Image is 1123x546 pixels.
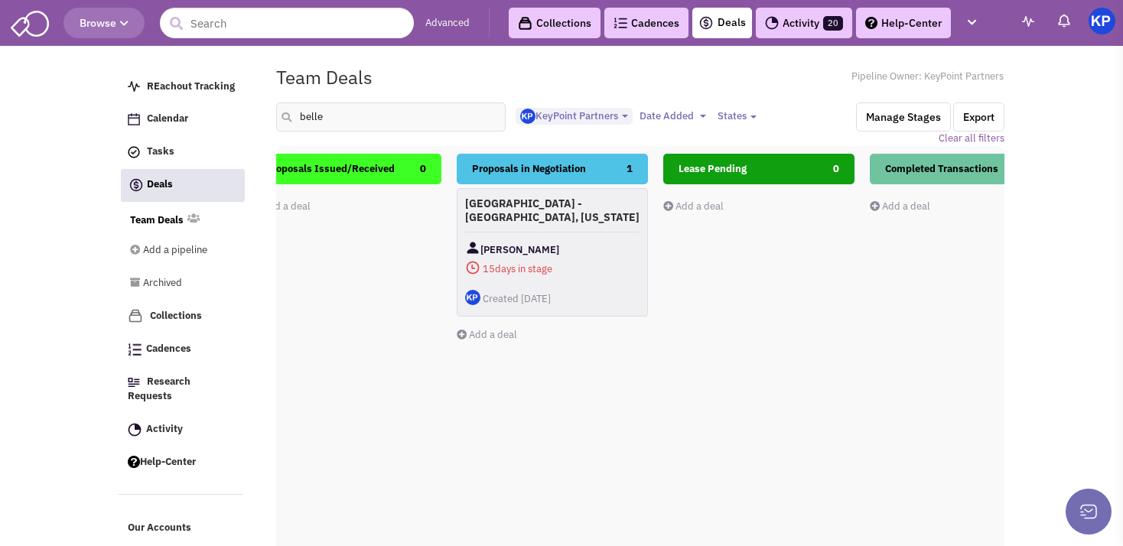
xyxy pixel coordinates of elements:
a: Archived [130,269,223,298]
span: KeyPoint Partners [520,109,618,122]
button: KeyPoint Partners [516,108,633,125]
a: Add a deal [457,328,517,341]
span: 15 [483,262,495,275]
img: Cadences_logo.png [128,343,142,356]
span: Tasks [147,145,174,158]
a: Cadences [604,8,688,38]
input: Search deals [276,102,506,132]
a: Collections [120,301,244,331]
a: Deals [698,14,746,32]
a: Cadences [120,335,244,364]
a: Collections [509,8,601,38]
input: Search [160,8,414,38]
img: Contact Image [465,240,480,255]
a: Activity [120,415,244,444]
span: States [718,109,747,122]
button: Manage Stages [856,102,951,132]
span: Collections [150,309,202,322]
span: 20 [823,16,843,31]
a: Calendar [120,105,244,134]
img: Calendar.png [128,113,140,125]
span: 0 [833,154,839,184]
a: Help-Center [856,8,951,38]
span: 0 [420,154,426,184]
a: Clear all filters [939,132,1004,146]
a: Team Deals [130,213,184,228]
img: Activity.png [128,423,142,437]
img: icon-deals.svg [698,14,714,32]
img: Gp5tB00MpEGTGSMiAkF79g.png [520,109,535,124]
button: Date Added [635,108,711,125]
span: Research Requests [128,375,190,403]
span: days in stage [465,259,640,278]
span: Browse [80,16,129,30]
a: REachout Tracking [120,73,244,102]
a: Help-Center [120,448,244,477]
img: help.png [128,456,140,468]
button: Browse [63,8,145,38]
img: Cadences_logo.png [614,18,627,28]
a: Advanced [425,16,470,31]
img: icon-tasks.png [128,146,140,158]
img: icon-deals.svg [129,176,144,194]
span: Activity [146,422,183,435]
img: icon-collection-lavender.png [128,308,143,323]
h4: [GEOGRAPHIC_DATA] - [GEOGRAPHIC_DATA], [US_STATE] [465,197,640,224]
a: Add a deal [250,200,311,213]
a: Tasks [120,138,244,167]
img: KeyPoint Partners [1089,8,1115,34]
a: Activity20 [756,8,852,38]
span: Created [DATE] [483,292,551,305]
span: Date Added [640,109,694,122]
span: 1 [627,154,633,184]
a: Research Requests [120,368,244,411]
span: Proposals in Negotiation [472,162,586,175]
img: help.png [865,17,877,29]
span: Completed Transactions [885,162,998,175]
span: Calendar [147,112,188,125]
span: Lease Pending [679,162,747,175]
img: icon-collection-lavender-black.svg [518,16,532,31]
a: Add a deal [870,200,930,213]
h1: Team Deals [276,67,373,87]
span: [PERSON_NAME] [480,240,559,259]
img: SmartAdmin [11,8,49,37]
span: Our Accounts [128,522,191,535]
span: REachout Tracking [147,80,235,93]
span: Cadences [146,343,191,356]
img: Research.png [128,378,140,387]
a: Add a pipeline [130,236,223,265]
a: Add a deal [663,200,724,213]
button: States [713,108,761,125]
img: icon-daysinstage-red.png [465,260,480,275]
a: Deals [121,169,245,202]
img: Activity.png [765,16,779,30]
span: Proposals Issued/Received [265,162,395,175]
span: Pipeline Owner: KeyPoint Partners [851,70,1004,84]
button: Export [953,102,1004,132]
a: Our Accounts [120,514,244,543]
